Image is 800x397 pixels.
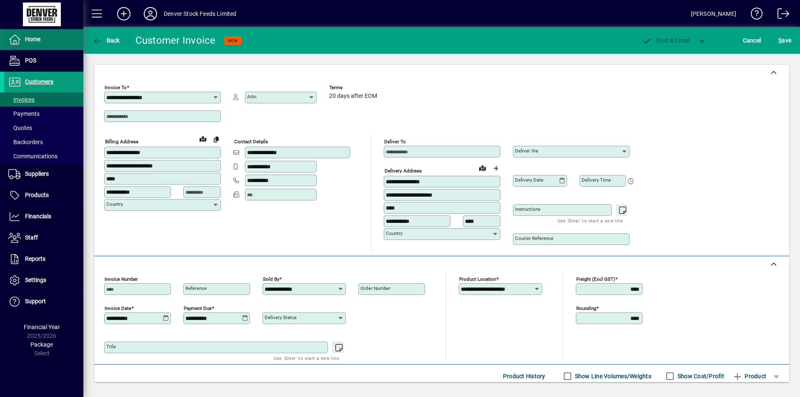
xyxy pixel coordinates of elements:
[582,177,611,183] mat-label: Delivery time
[247,94,256,100] mat-label: Attn
[185,285,207,291] mat-label: Reference
[637,33,694,48] button: Post & Email
[778,37,782,44] span: S
[8,153,57,160] span: Communications
[4,185,83,206] a: Products
[25,78,53,85] span: Customers
[329,93,377,100] span: 20 days after EOM
[106,344,116,350] mat-label: Title
[4,29,83,50] a: Home
[274,353,339,363] mat-hint: Use 'Enter' to start a new line
[4,121,83,135] a: Quotes
[4,50,83,71] a: POS
[263,276,279,282] mat-label: Sold by
[4,135,83,149] a: Backorders
[656,37,660,44] span: P
[557,216,623,225] mat-hint: Use 'Enter' to start a new line
[25,192,49,198] span: Products
[25,234,38,241] span: Staff
[135,34,216,47] div: Customer Invoice
[743,34,761,47] span: Cancel
[30,341,53,348] span: Package
[4,249,83,270] a: Reports
[25,170,49,177] span: Suppliers
[227,38,238,43] span: NEW
[25,255,45,262] span: Reports
[329,85,379,90] span: Terms
[8,125,32,131] span: Quotes
[745,2,763,29] a: Knowledge Base
[476,161,489,175] a: View on map
[184,305,212,311] mat-label: Payment due
[8,96,35,103] span: Invoices
[4,107,83,121] a: Payments
[741,33,763,48] button: Cancel
[573,372,651,380] label: Show Line Volumes/Weights
[459,276,496,282] mat-label: Product location
[25,277,46,283] span: Settings
[265,315,297,320] mat-label: Delivery status
[778,34,791,47] span: ave
[776,33,793,48] button: Save
[106,201,123,207] mat-label: Country
[25,36,40,42] span: Home
[90,33,122,48] button: Back
[676,372,724,380] label: Show Cost/Profit
[515,148,538,154] mat-label: Deliver via
[92,37,120,44] span: Back
[515,177,543,183] mat-label: Delivery date
[25,298,46,305] span: Support
[642,37,690,44] span: ost & Email
[384,139,406,145] mat-label: Deliver To
[500,369,549,384] button: Product History
[25,57,36,64] span: POS
[164,7,237,20] div: Denver Stock Feeds Limited
[515,206,540,212] mat-label: Instructions
[105,85,127,90] mat-label: Invoice To
[4,206,83,227] a: Financials
[515,235,553,241] mat-label: Courier Reference
[4,291,83,312] a: Support
[360,285,390,291] mat-label: Order number
[4,227,83,248] a: Staff
[137,6,164,21] button: Profile
[691,7,736,20] div: [PERSON_NAME]
[771,2,790,29] a: Logout
[24,324,60,330] span: Financial Year
[4,92,83,107] a: Invoices
[210,132,223,146] button: Copy to Delivery address
[503,370,545,383] span: Product History
[25,213,51,220] span: Financials
[4,164,83,185] a: Suppliers
[105,305,131,311] mat-label: Invoice date
[8,110,40,117] span: Payments
[576,276,615,282] mat-label: Freight (excl GST)
[728,369,770,384] button: Product
[4,149,83,163] a: Communications
[8,139,43,145] span: Backorders
[386,230,402,236] mat-label: Country
[732,370,766,383] span: Product
[4,270,83,291] a: Settings
[83,33,129,48] app-page-header-button: Back
[105,276,138,282] mat-label: Invoice number
[489,162,502,175] button: Choose address
[110,6,137,21] button: Add
[576,305,596,311] mat-label: Rounding
[196,132,210,145] a: View on map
